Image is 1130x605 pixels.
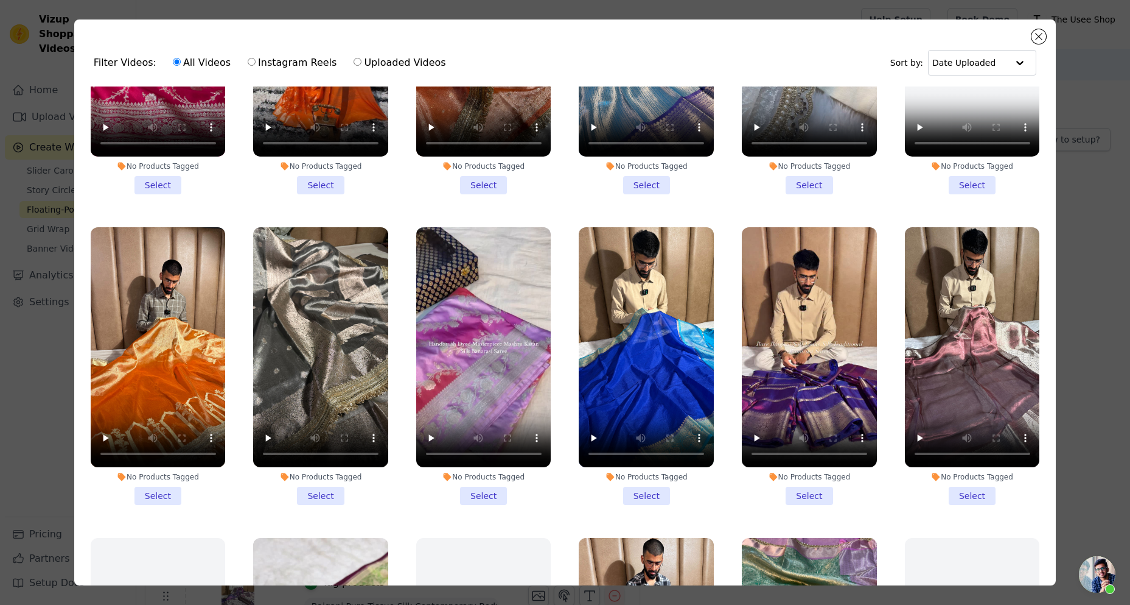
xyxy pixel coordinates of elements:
[742,161,877,171] div: No Products Tagged
[94,49,453,77] div: Filter Videos:
[253,472,388,482] div: No Products Tagged
[416,472,551,482] div: No Products Tagged
[742,472,877,482] div: No Products Tagged
[172,55,231,71] label: All Videos
[579,161,714,171] div: No Products Tagged
[905,472,1040,482] div: No Products Tagged
[579,472,714,482] div: No Products Tagged
[1031,29,1046,44] button: Close modal
[247,55,337,71] label: Instagram Reels
[905,161,1040,171] div: No Products Tagged
[253,161,388,171] div: No Products Tagged
[1079,556,1115,593] a: Open chat
[353,55,446,71] label: Uploaded Videos
[416,161,551,171] div: No Products Tagged
[91,472,226,482] div: No Products Tagged
[890,50,1037,76] div: Sort by:
[91,161,226,171] div: No Products Tagged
